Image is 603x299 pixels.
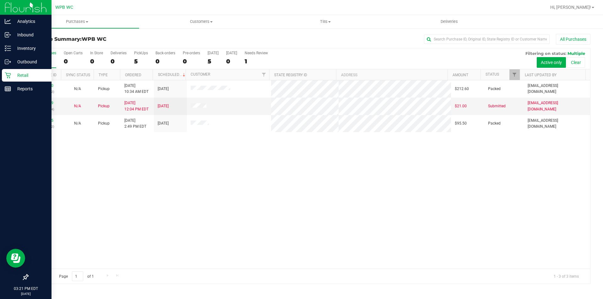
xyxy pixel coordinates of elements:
p: Retail [11,72,49,79]
button: Clear [567,57,585,68]
span: WPB WC [55,5,73,10]
div: 5 [134,58,148,65]
span: $212.60 [455,86,469,92]
a: Customers [139,15,263,28]
div: In Store [90,51,103,55]
span: Customers [139,19,263,24]
a: Last Updated By [525,73,557,77]
span: Not Applicable [74,104,81,108]
a: Filter [509,69,520,80]
div: [DATE] [226,51,237,55]
div: PickUps [134,51,148,55]
div: Needs Review [245,51,268,55]
span: WPB WC [82,36,106,42]
span: Hi, [PERSON_NAME]! [550,5,591,10]
p: 03:21 PM EDT [3,286,49,291]
div: 1 [245,58,268,65]
div: 0 [111,58,127,65]
div: Back-orders [155,51,175,55]
a: 12020825 [36,118,53,123]
button: N/A [74,120,81,126]
button: All Purchases [556,34,590,45]
div: 0 [226,58,237,65]
span: Not Applicable [74,87,81,91]
inline-svg: Inventory [5,45,11,51]
div: [DATE] [208,51,219,55]
a: Ordered [125,73,141,77]
input: Search Purchase ID, Original ID, State Registry ID or Customer Name... [424,35,550,44]
span: Purchases [15,19,139,24]
a: Status [486,72,499,77]
span: Tills [263,19,387,24]
a: 12018900 [36,83,53,88]
h3: Purchase Summary: [28,36,215,42]
span: [EMAIL_ADDRESS][DOMAIN_NAME] [528,100,586,112]
a: Tills [263,15,387,28]
a: State Registry ID [274,73,307,77]
div: 0 [90,58,103,65]
span: [EMAIL_ADDRESS][DOMAIN_NAME] [528,83,586,95]
span: [EMAIL_ADDRESS][DOMAIN_NAME] [528,118,586,130]
span: Multiple [568,51,585,56]
span: Pickup [98,103,110,109]
a: Filter [259,69,269,80]
a: Sync Status [66,73,90,77]
p: Reports [11,85,49,93]
span: Packed [488,86,501,92]
span: 1 - 3 of 3 items [549,271,584,281]
span: [DATE] [158,86,169,92]
div: 5 [208,58,219,65]
p: Analytics [11,18,49,25]
a: Scheduled [158,72,187,77]
div: Pre-orders [183,51,200,55]
span: $21.00 [455,103,467,109]
a: Type [99,73,108,77]
inline-svg: Reports [5,86,11,92]
span: $95.50 [455,120,467,126]
button: Active only [537,57,566,68]
th: Address [336,69,448,80]
span: [DATE] [158,103,169,109]
button: N/A [74,103,81,109]
span: Filtering on status: [525,51,566,56]
span: [DATE] 10:34 AM EDT [124,83,149,95]
inline-svg: Retail [5,72,11,78]
div: 0 [155,58,175,65]
p: Inbound [11,31,49,39]
button: N/A [74,86,81,92]
span: Not Applicable [74,121,81,125]
span: Deliveries [432,19,466,24]
p: Inventory [11,45,49,52]
span: Page of 1 [54,271,99,281]
span: [DATE] 2:49 PM EDT [124,118,146,130]
span: Pickup [98,86,110,92]
p: [DATE] [3,291,49,296]
inline-svg: Analytics [5,18,11,24]
span: Submitted [488,103,506,109]
a: 12019569 [36,101,53,105]
a: Purchases [15,15,139,28]
div: 0 [64,58,83,65]
span: [DATE] [158,120,169,126]
a: Customer [191,72,210,77]
a: Deliveries [387,15,511,28]
div: Deliveries [111,51,127,55]
input: 1 [72,271,83,281]
iframe: Resource center [6,249,25,268]
div: Open Carts [64,51,83,55]
inline-svg: Inbound [5,32,11,38]
inline-svg: Outbound [5,59,11,65]
a: Amount [453,73,468,77]
span: [DATE] 12:04 PM EDT [124,100,149,112]
span: Pickup [98,120,110,126]
div: 0 [183,58,200,65]
span: Packed [488,120,501,126]
p: Outbound [11,58,49,66]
